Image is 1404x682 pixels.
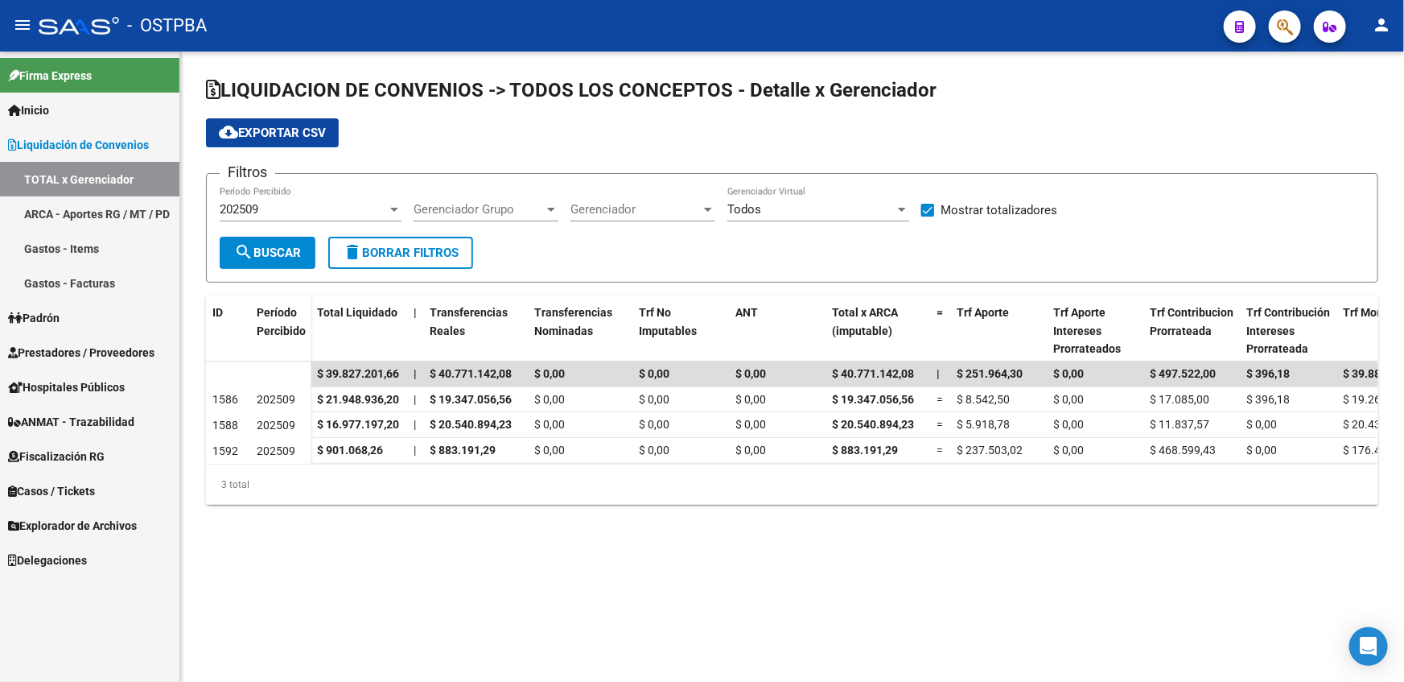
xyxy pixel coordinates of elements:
[8,552,87,569] span: Delegaciones
[234,242,253,262] mat-icon: search
[219,126,326,140] span: Exportar CSV
[950,296,1047,366] datatable-header-cell: Trf Aporte
[1053,393,1084,406] span: $ 0,00
[1246,444,1277,457] span: $ 0,00
[941,200,1057,220] span: Mostrar totalizadores
[13,15,32,35] mat-icon: menu
[430,444,496,457] span: $ 883.191,29
[957,418,1010,431] span: $ 5.918,78
[414,202,544,217] span: Gerenciador Grupo
[430,418,512,431] span: $ 20.540.894,23
[1150,306,1233,337] span: Trf Contribucion Prorrateada
[832,418,914,431] span: $ 20.540.894,23
[414,418,416,431] span: |
[534,393,565,406] span: $ 0,00
[317,367,399,380] span: $ 39.827.201,66
[257,393,295,406] span: 202509
[937,444,943,457] span: =
[317,418,399,431] span: $ 16.977.197,20
[1053,418,1084,431] span: $ 0,00
[639,306,697,337] span: Trf No Imputables
[735,306,758,319] span: ANT
[430,367,512,380] span: $ 40.771.142,08
[212,393,238,406] span: 1586
[639,418,669,431] span: $ 0,00
[957,306,1009,319] span: Trf Aporte
[317,393,399,406] span: $ 21.948.936,20
[735,393,766,406] span: $ 0,00
[957,393,1010,406] span: $ 8.542,50
[127,8,207,43] span: - OSTPBA
[8,413,134,431] span: ANMAT - Trazabilidad
[317,444,383,457] span: $ 901.068,26
[220,237,315,269] button: Buscar
[1150,367,1216,380] span: $ 497.522,00
[937,393,943,406] span: =
[206,465,1378,505] div: 3 total
[317,306,397,319] span: Total Liquidado
[826,296,930,366] datatable-header-cell: Total x ARCA (imputable)
[206,118,339,147] button: Exportar CSV
[937,306,943,319] span: =
[257,306,306,337] span: Período Percibido
[1150,444,1216,457] span: $ 468.599,43
[414,444,416,457] span: |
[729,296,826,366] datatable-header-cell: ANT
[1150,418,1209,431] span: $ 11.837,57
[219,122,238,142] mat-icon: cloud_download
[1240,296,1336,366] datatable-header-cell: Trf Contribución Intereses Prorrateada
[632,296,729,366] datatable-header-cell: Trf No Imputables
[735,418,766,431] span: $ 0,00
[534,418,565,431] span: $ 0,00
[832,306,898,337] span: Total x ARCA (imputable)
[8,67,92,85] span: Firma Express
[832,444,898,457] span: $ 883.191,29
[8,344,154,362] span: Prestadores / Proveedores
[206,296,250,363] datatable-header-cell: ID
[957,367,1023,380] span: $ 251.964,30
[220,202,258,217] span: 202509
[311,296,407,366] datatable-header-cell: Total Liquidado
[1053,444,1084,457] span: $ 0,00
[639,444,669,457] span: $ 0,00
[414,393,416,406] span: |
[1246,306,1330,356] span: Trf Contribución Intereses Prorrateada
[832,393,914,406] span: $ 19.347.056,56
[1150,393,1209,406] span: $ 17.085,00
[206,79,937,101] span: LIQUIDACION DE CONVENIOS -> TODOS LOS CONCEPTOS - Detalle x Gerenciador
[8,482,95,500] span: Casos / Tickets
[735,444,766,457] span: $ 0,00
[1047,296,1143,366] datatable-header-cell: Trf Aporte Intereses Prorrateados
[423,296,528,366] datatable-header-cell: Transferencias Reales
[343,242,362,262] mat-icon: delete
[8,101,49,119] span: Inicio
[1349,627,1388,666] div: Open Intercom Messenger
[1053,306,1121,356] span: Trf Aporte Intereses Prorrateados
[8,378,125,396] span: Hospitales Públicos
[212,306,223,319] span: ID
[8,517,137,535] span: Explorador de Archivos
[534,367,565,380] span: $ 0,00
[212,419,238,432] span: 1588
[957,444,1023,457] span: $ 237.503,02
[1143,296,1240,366] datatable-header-cell: Trf Contribucion Prorrateada
[930,296,950,366] datatable-header-cell: =
[212,444,238,457] span: 1592
[937,418,943,431] span: =
[430,306,508,337] span: Transferencias Reales
[639,367,669,380] span: $ 0,00
[1246,418,1277,431] span: $ 0,00
[832,367,914,380] span: $ 40.771.142,08
[8,309,60,327] span: Padrón
[534,306,612,337] span: Transferencias Nominadas
[8,136,149,154] span: Liquidación de Convenios
[220,161,275,184] h3: Filtros
[257,419,295,432] span: 202509
[414,306,417,319] span: |
[414,367,417,380] span: |
[534,444,565,457] span: $ 0,00
[234,246,301,260] span: Buscar
[639,393,669,406] span: $ 0,00
[407,296,423,366] datatable-header-cell: |
[937,367,940,380] span: |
